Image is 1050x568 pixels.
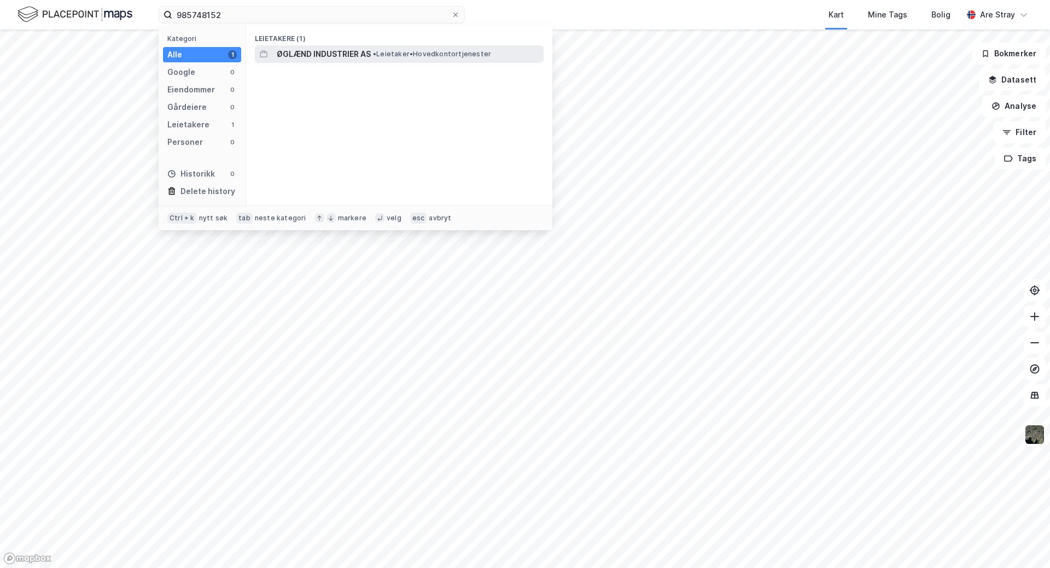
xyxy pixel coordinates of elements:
[429,214,451,222] div: avbryt
[228,50,237,59] div: 1
[995,516,1050,568] iframe: Chat Widget
[387,214,401,222] div: velg
[236,213,253,224] div: tab
[373,50,376,58] span: •
[167,34,241,43] div: Kategori
[199,214,228,222] div: nytt søk
[167,83,215,96] div: Eiendommer
[979,69,1046,91] button: Datasett
[246,26,552,45] div: Leietakere (1)
[180,185,235,198] div: Delete history
[255,214,306,222] div: neste kategori
[972,43,1046,65] button: Bokmerker
[228,138,237,147] div: 0
[868,8,907,21] div: Mine Tags
[1024,424,1045,445] img: 9k=
[17,5,132,24] img: logo.f888ab2527a4732fd821a326f86c7f29.svg
[995,148,1046,169] button: Tags
[228,120,237,129] div: 1
[167,48,182,61] div: Alle
[167,66,195,79] div: Google
[167,213,197,224] div: Ctrl + k
[167,167,215,180] div: Historikk
[980,8,1015,21] div: Are Stray
[338,214,366,222] div: markere
[172,7,451,23] input: Søk på adresse, matrikkel, gårdeiere, leietakere eller personer
[228,85,237,94] div: 0
[993,121,1046,143] button: Filter
[167,118,209,131] div: Leietakere
[167,101,207,114] div: Gårdeiere
[410,213,427,224] div: esc
[931,8,950,21] div: Bolig
[829,8,844,21] div: Kart
[373,50,491,58] span: Leietaker • Hovedkontortjenester
[3,552,51,565] a: Mapbox homepage
[982,95,1046,117] button: Analyse
[228,103,237,112] div: 0
[228,68,237,77] div: 0
[228,169,237,178] div: 0
[277,48,371,61] span: ØGLÆND INDUSTRIER AS
[167,136,203,149] div: Personer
